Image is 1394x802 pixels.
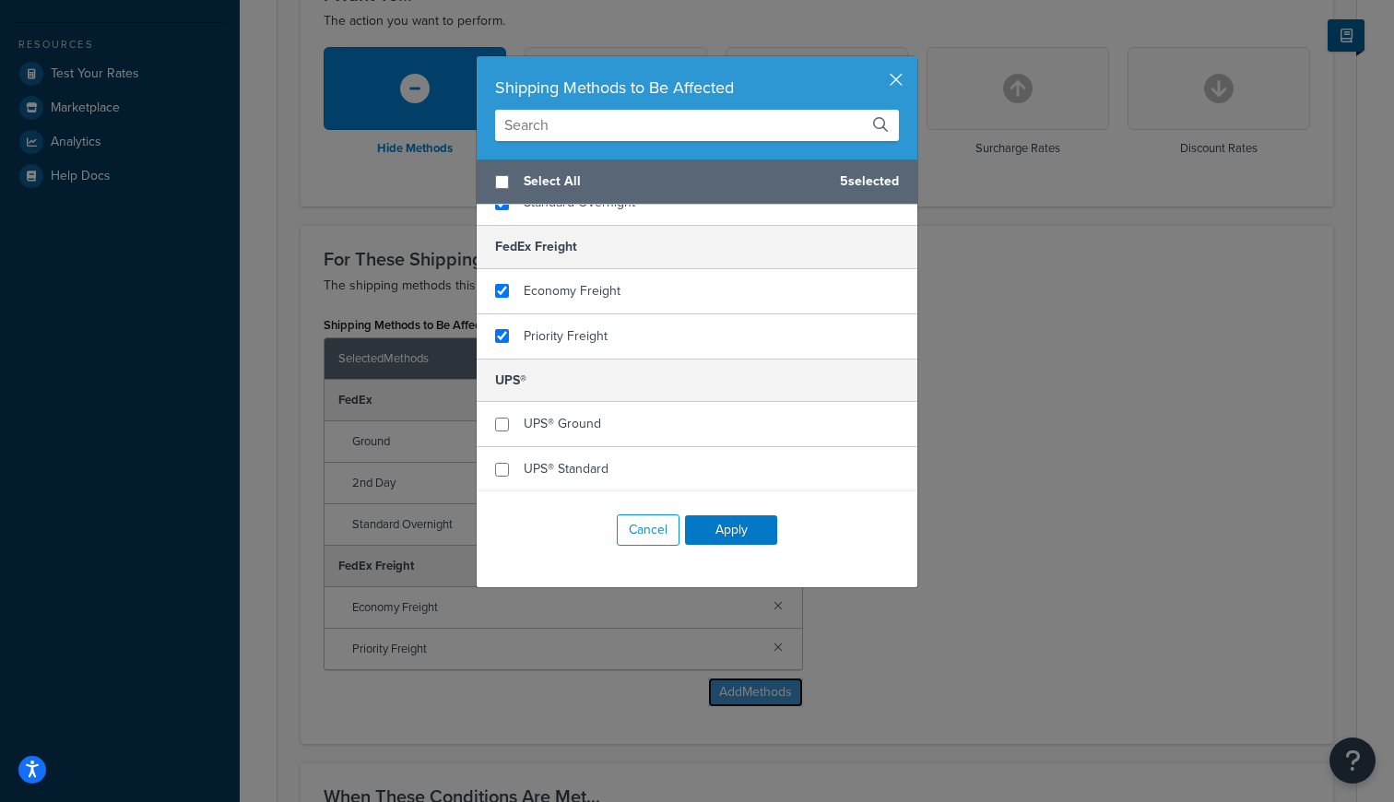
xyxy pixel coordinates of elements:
[477,225,917,268] h5: FedEx Freight
[495,110,899,141] input: Search
[495,75,899,100] div: Shipping Methods to Be Affected
[524,414,601,433] span: UPS® Ground
[524,281,620,301] span: Economy Freight
[685,515,777,545] button: Apply
[524,169,825,195] span: Select All
[524,326,608,346] span: Priority Freight
[477,159,917,205] div: 5 selected
[617,514,679,546] button: Cancel
[477,359,917,402] h5: UPS®
[524,459,608,478] span: UPS® Standard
